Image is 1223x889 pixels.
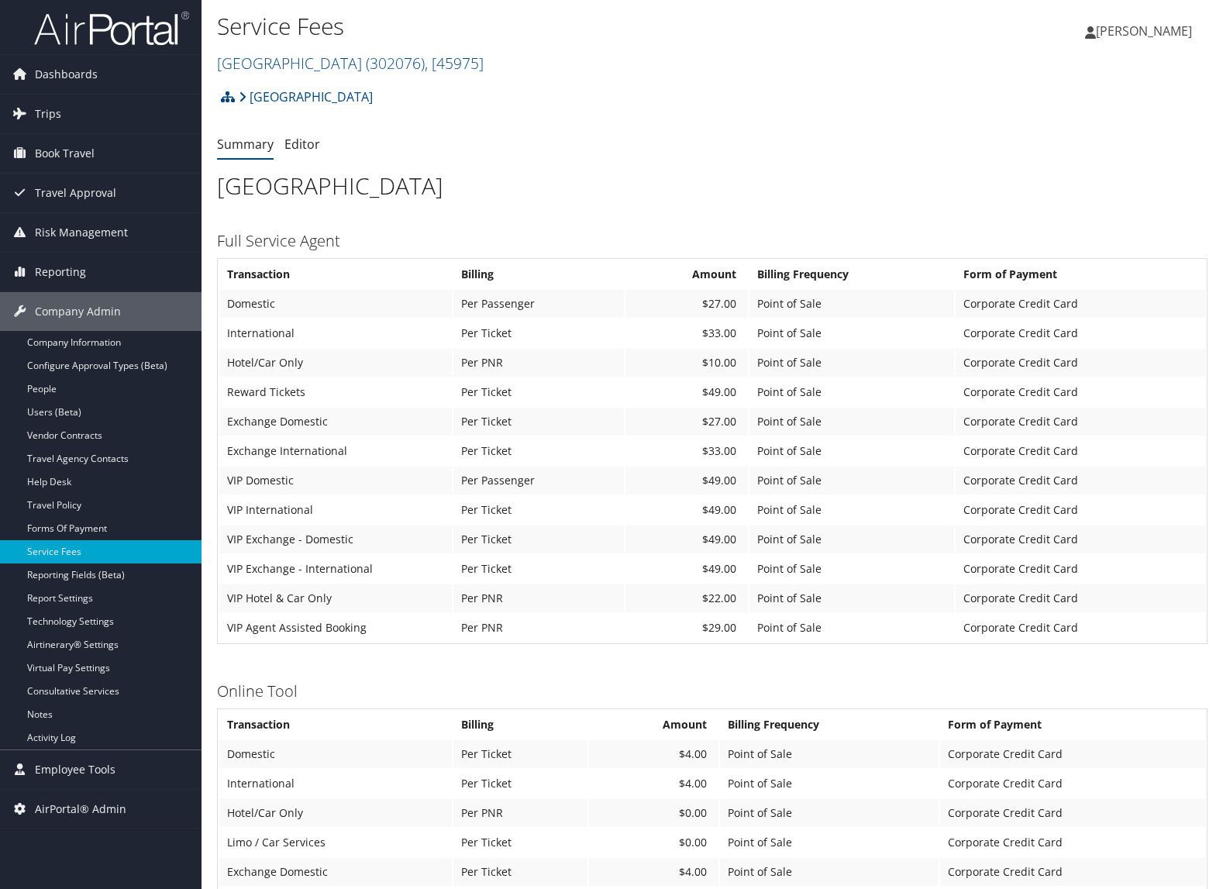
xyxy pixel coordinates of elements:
[940,799,1205,827] td: Corporate Credit Card
[720,711,938,739] th: Billing Frequency
[219,437,452,465] td: Exchange International
[956,319,1205,347] td: Corporate Credit Card
[219,614,452,642] td: VIP Agent Assisted Booking
[366,53,425,74] span: ( 302076 )
[35,790,126,829] span: AirPortal® Admin
[239,81,373,112] a: [GEOGRAPHIC_DATA]
[35,55,98,94] span: Dashboards
[453,711,587,739] th: Billing
[940,829,1205,856] td: Corporate Credit Card
[625,349,747,377] td: $10.00
[217,136,274,153] a: Summary
[219,408,452,436] td: Exchange Domestic
[625,290,747,318] td: $27.00
[219,525,452,553] td: VIP Exchange - Domestic
[625,378,747,406] td: $49.00
[453,467,624,494] td: Per Passenger
[749,584,954,612] td: Point of Sale
[956,378,1205,406] td: Corporate Credit Card
[956,437,1205,465] td: Corporate Credit Card
[219,829,452,856] td: Limo / Car Services
[219,711,452,739] th: Transaction
[625,319,747,347] td: $33.00
[453,770,587,798] td: Per Ticket
[589,799,718,827] td: $0.00
[940,711,1205,739] th: Form of Payment
[35,292,121,331] span: Company Admin
[625,555,747,583] td: $49.00
[625,260,747,288] th: Amount
[589,770,718,798] td: $4.00
[219,260,452,288] th: Transaction
[956,408,1205,436] td: Corporate Credit Card
[453,740,587,768] td: Per Ticket
[453,349,624,377] td: Per PNR
[940,740,1205,768] td: Corporate Credit Card
[219,858,452,886] td: Exchange Domestic
[749,290,954,318] td: Point of Sale
[625,437,747,465] td: $33.00
[956,496,1205,524] td: Corporate Credit Card
[720,740,938,768] td: Point of Sale
[219,584,452,612] td: VIP Hotel & Car Only
[453,614,624,642] td: Per PNR
[453,525,624,553] td: Per Ticket
[1085,8,1207,54] a: [PERSON_NAME]
[956,584,1205,612] td: Corporate Credit Card
[956,467,1205,494] td: Corporate Credit Card
[453,290,624,318] td: Per Passenger
[453,799,587,827] td: Per PNR
[219,467,452,494] td: VIP Domestic
[749,555,954,583] td: Point of Sale
[453,378,624,406] td: Per Ticket
[219,740,452,768] td: Domestic
[589,740,718,768] td: $4.00
[749,378,954,406] td: Point of Sale
[625,496,747,524] td: $49.00
[453,555,624,583] td: Per Ticket
[940,770,1205,798] td: Corporate Credit Card
[35,213,128,252] span: Risk Management
[956,525,1205,553] td: Corporate Credit Card
[749,349,954,377] td: Point of Sale
[219,378,452,406] td: Reward Tickets
[219,349,452,377] td: Hotel/Car Only
[720,770,938,798] td: Point of Sale
[956,260,1205,288] th: Form of Payment
[749,319,954,347] td: Point of Sale
[217,230,1207,252] h3: Full Service Agent
[219,319,452,347] td: International
[217,53,484,74] a: [GEOGRAPHIC_DATA]
[749,496,954,524] td: Point of Sale
[749,467,954,494] td: Point of Sale
[219,290,452,318] td: Domestic
[35,174,116,212] span: Travel Approval
[720,799,938,827] td: Point of Sale
[956,614,1205,642] td: Corporate Credit Card
[589,858,718,886] td: $4.00
[453,408,624,436] td: Per Ticket
[217,10,877,43] h1: Service Fees
[284,136,320,153] a: Editor
[453,496,624,524] td: Per Ticket
[453,260,624,288] th: Billing
[940,858,1205,886] td: Corporate Credit Card
[749,437,954,465] td: Point of Sale
[625,614,747,642] td: $29.00
[625,408,747,436] td: $27.00
[35,750,115,789] span: Employee Tools
[217,681,1207,702] h3: Online Tool
[35,95,61,133] span: Trips
[425,53,484,74] span: , [ 45975 ]
[453,319,624,347] td: Per Ticket
[956,349,1205,377] td: Corporate Credit Card
[217,170,1207,202] h1: [GEOGRAPHIC_DATA]
[219,770,452,798] td: International
[1096,22,1192,40] span: [PERSON_NAME]
[35,253,86,291] span: Reporting
[34,10,189,47] img: airportal-logo.png
[956,290,1205,318] td: Corporate Credit Card
[453,584,624,612] td: Per PNR
[453,437,624,465] td: Per Ticket
[720,829,938,856] td: Point of Sale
